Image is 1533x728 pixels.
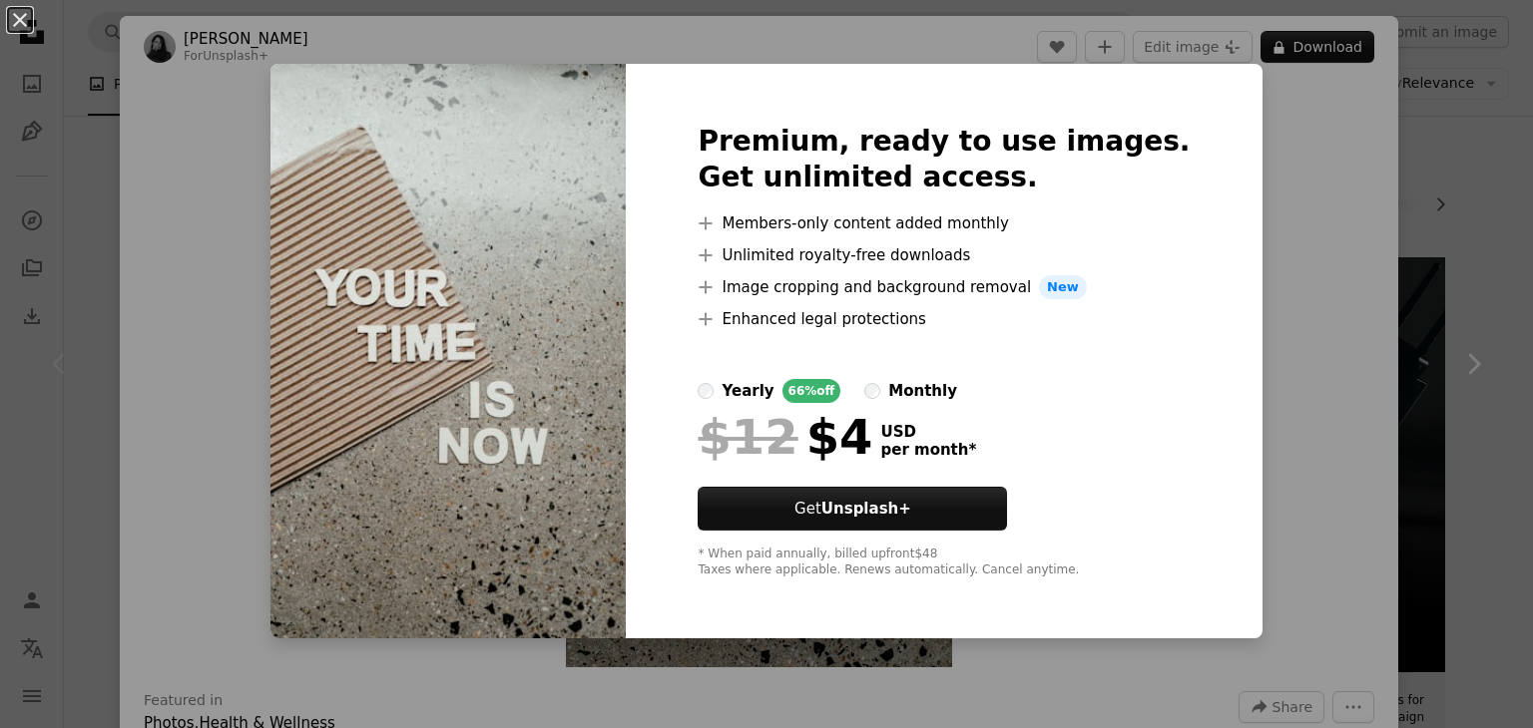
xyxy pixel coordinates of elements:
[270,64,626,638] img: premium_photo-1671599016130-7882dbff302f
[698,487,1007,531] button: GetUnsplash+
[698,411,797,463] span: $12
[1039,275,1087,299] span: New
[698,243,1190,267] li: Unlimited royalty-free downloads
[698,211,1190,235] li: Members-only content added monthly
[880,423,976,441] span: USD
[698,307,1190,331] li: Enhanced legal protections
[821,500,911,518] strong: Unsplash+
[698,124,1190,195] h2: Premium, ready to use images. Get unlimited access.
[698,383,714,399] input: yearly66%off
[864,383,880,399] input: monthly
[698,546,1190,578] div: * When paid annually, billed upfront $48 Taxes where applicable. Renews automatically. Cancel any...
[888,379,957,403] div: monthly
[698,411,872,463] div: $4
[698,275,1190,299] li: Image cropping and background removal
[722,379,773,403] div: yearly
[880,441,976,459] span: per month *
[782,379,841,403] div: 66% off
